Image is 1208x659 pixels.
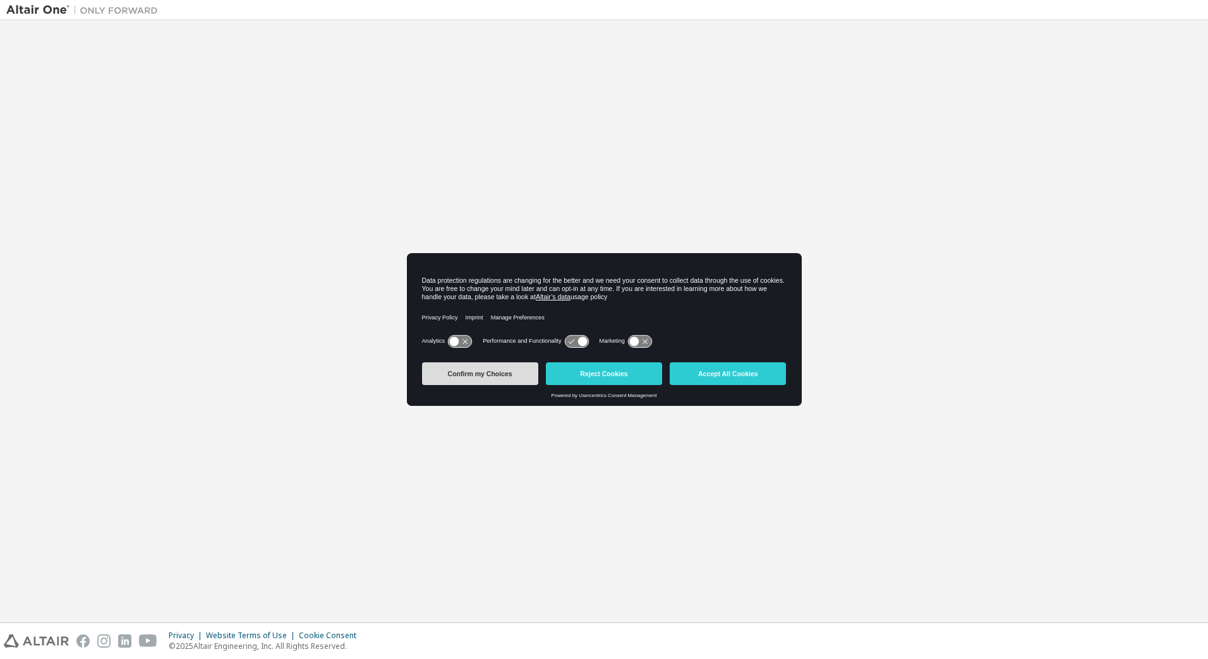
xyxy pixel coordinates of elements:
p: © 2025 Altair Engineering, Inc. All Rights Reserved. [169,641,364,651]
img: instagram.svg [97,634,111,648]
img: youtube.svg [139,634,157,648]
img: altair_logo.svg [4,634,69,648]
div: Website Terms of Use [206,631,299,641]
div: Cookie Consent [299,631,364,641]
div: Privacy [169,631,206,641]
img: facebook.svg [76,634,90,648]
img: linkedin.svg [118,634,131,648]
img: Altair One [6,4,164,16]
